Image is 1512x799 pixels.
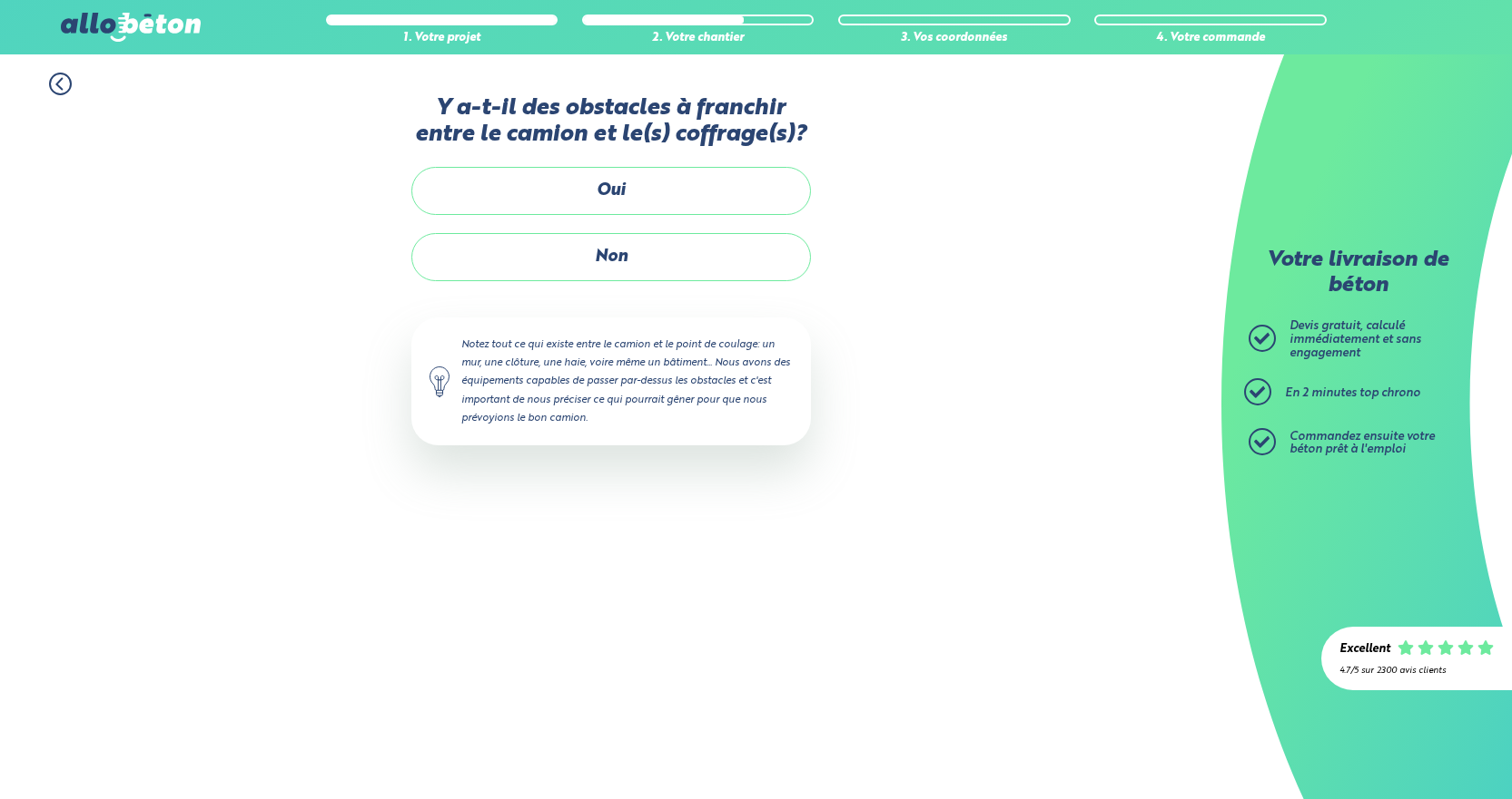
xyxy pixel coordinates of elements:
[411,95,811,149] label: Y a-t-il des obstacles à franchir entre le camion et le(s) coffrage(s)?
[61,13,201,42] img: allobéton
[411,233,811,281] label: Non
[411,167,811,215] label: Oui
[838,32,1070,45] div: 3. Vos coordonnées
[1350,728,1492,779] iframe: Help widget launcher
[326,32,558,45] div: 1. Votre projet
[1094,32,1326,45] div: 4. Votre commande
[411,317,811,445] div: Notez tout ce qui existe entre le camion et le point de coulage: un mur, une clôture, une haie, v...
[582,32,814,45] div: 2. Votre chantier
